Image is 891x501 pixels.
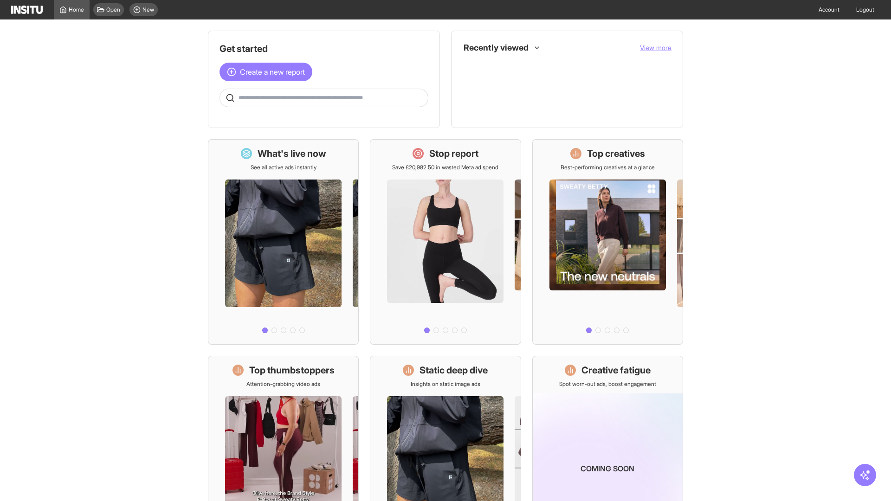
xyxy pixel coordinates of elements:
span: Creative Fatigue [Beta] [483,103,542,111]
span: Open [106,6,120,13]
span: Home [69,6,84,13]
span: What's live now [483,63,523,70]
p: Insights on static image ads [411,380,480,388]
p: Save £20,982.50 in wasted Meta ad spend [392,164,498,171]
p: Attention-grabbing video ads [246,380,320,388]
div: Insights [466,102,478,113]
a: Top creativesBest-performing creatives at a glance [532,139,683,345]
span: View more [640,44,671,51]
span: Create a new report [240,66,305,77]
h1: Stop report [429,147,478,160]
p: See all active ads instantly [251,164,316,171]
h1: Static deep dive [420,364,488,377]
a: Stop reportSave £20,982.50 in wasted Meta ad spend [370,139,521,345]
h1: Top thumbstoppers [249,364,335,377]
span: Creative Fatigue [Beta] [483,103,664,111]
h1: What's live now [258,147,326,160]
h1: Top creatives [587,147,645,160]
a: What's live nowSee all active ads instantly [208,139,359,345]
span: New [142,6,154,13]
div: Dashboard [466,61,478,72]
button: Create a new report [220,63,312,81]
img: Logo [11,6,43,14]
p: Best-performing creatives at a glance [561,164,655,171]
span: Placements [483,83,664,90]
span: What's live now [483,63,664,70]
h1: Get started [220,42,428,55]
button: View more [640,43,671,52]
span: Placements [483,83,512,90]
div: Insights [466,81,478,92]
